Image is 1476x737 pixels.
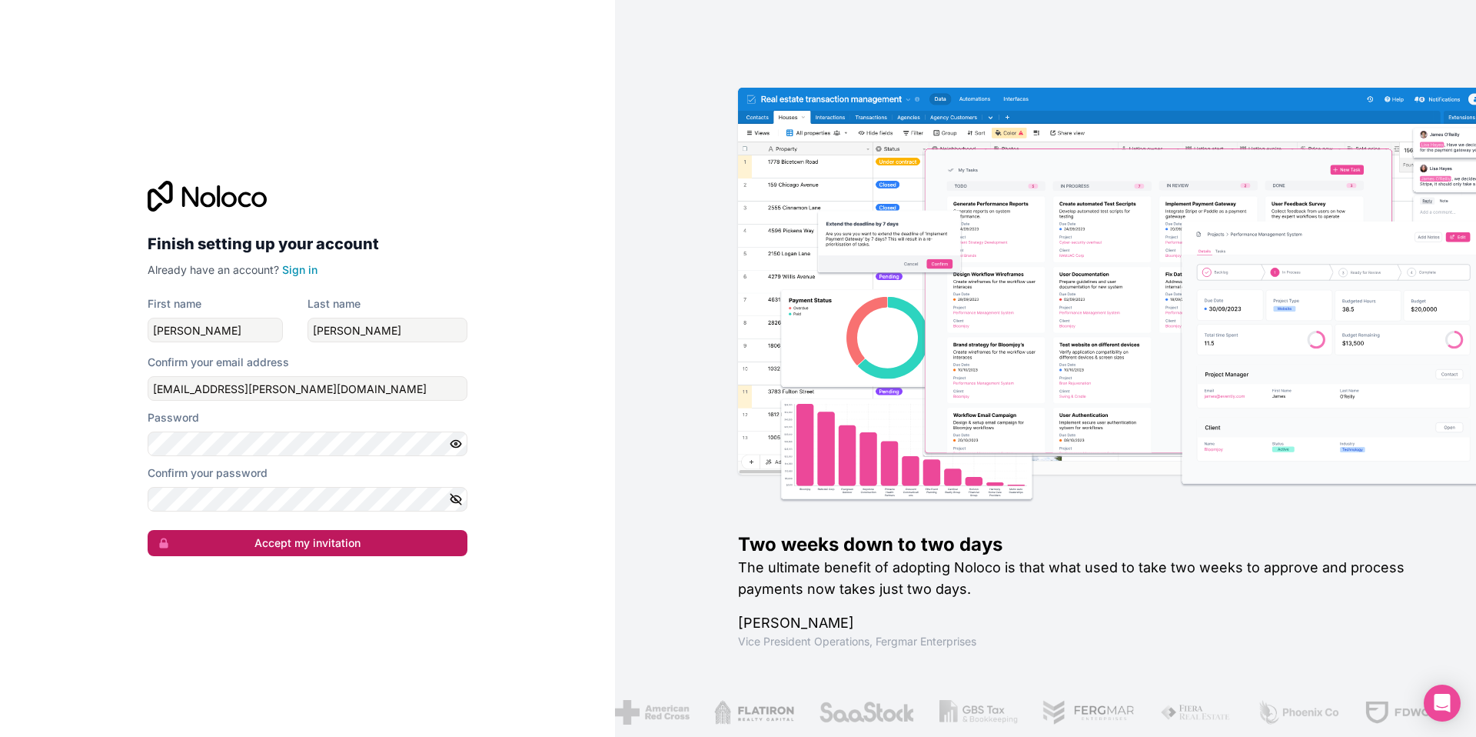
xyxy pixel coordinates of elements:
[148,263,279,276] span: Already have an account?
[282,263,317,276] a: Sign in
[939,700,1017,725] img: /assets/gbstax-C-GtDUiK.png
[148,410,199,425] label: Password
[307,296,361,312] label: Last name
[614,700,689,725] img: /assets/american-red-cross-BAupjrZR.png
[148,296,201,312] label: First name
[148,355,289,370] label: Confirm your email address
[307,318,467,342] input: family-name
[148,432,467,456] input: Password
[1256,700,1339,725] img: /assets/phoenix-BREaitsQ.png
[1160,700,1232,725] img: /assets/fiera-fwj2N5v4.png
[738,532,1427,557] h1: Two weeks down to two days
[148,487,467,512] input: Confirm password
[738,557,1427,600] h2: The ultimate benefit of adopting Noloco is that what used to take two weeks to approve and proces...
[148,530,467,556] button: Accept my invitation
[713,700,793,725] img: /assets/flatiron-C8eUkumj.png
[148,230,467,258] h2: Finish setting up your account
[148,318,283,342] input: given-name
[148,376,467,401] input: Email address
[818,700,915,725] img: /assets/saastock-C6Zbiodz.png
[1042,700,1135,725] img: /assets/fergmar-CudnrXN5.png
[1364,700,1454,725] img: /assets/fdworks-Bi04fVtw.png
[738,612,1427,634] h1: [PERSON_NAME]
[148,465,268,481] label: Confirm your password
[1424,685,1461,722] div: Open Intercom Messenger
[738,634,1427,649] h1: Vice President Operations , Fergmar Enterprises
